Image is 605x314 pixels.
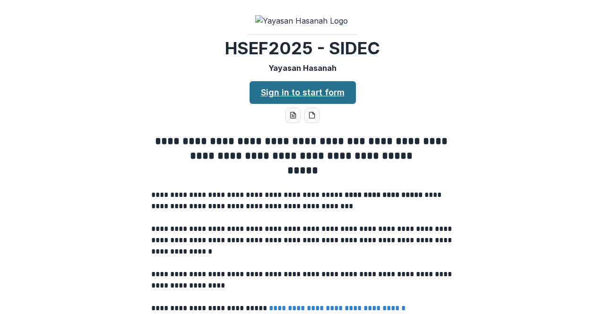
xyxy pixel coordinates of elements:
button: pdf-download [304,108,320,123]
img: Yayasan Hasanah Logo [255,15,350,26]
p: Yayasan Hasanah [268,62,337,74]
button: word-download [285,108,301,123]
h2: HSEF2025 - SIDEC [225,38,380,59]
a: Sign in to start form [250,81,356,104]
